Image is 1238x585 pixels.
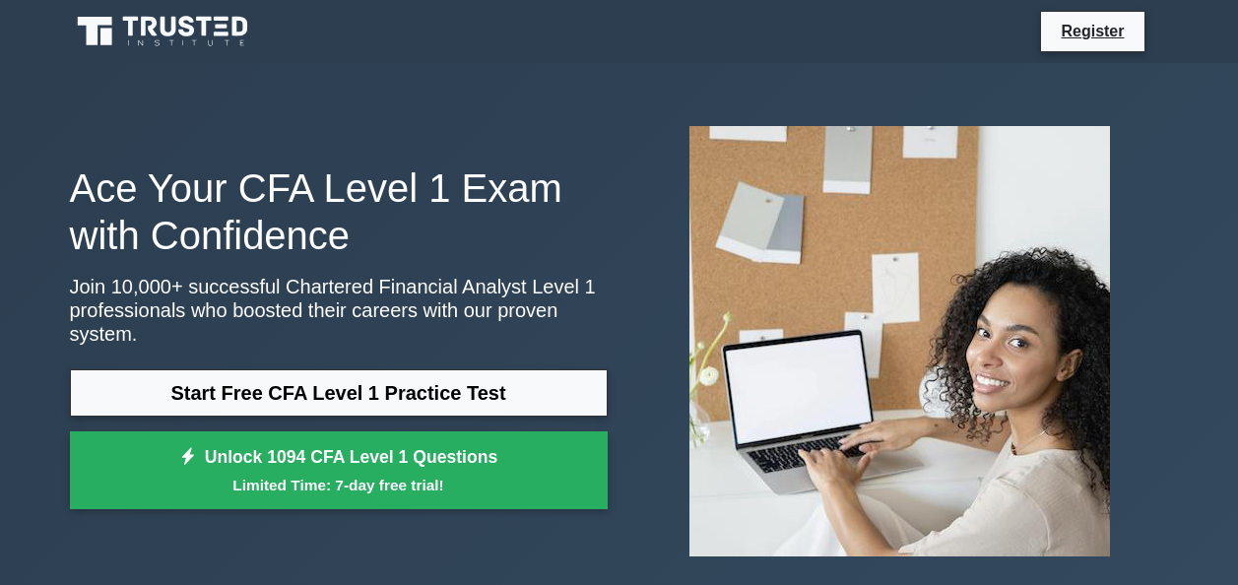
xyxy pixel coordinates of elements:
[70,164,608,259] h1: Ace Your CFA Level 1 Exam with Confidence
[95,474,583,496] small: Limited Time: 7-day free trial!
[70,275,608,346] p: Join 10,000+ successful Chartered Financial Analyst Level 1 professionals who boosted their caree...
[70,431,608,510] a: Unlock 1094 CFA Level 1 QuestionsLimited Time: 7-day free trial!
[1049,19,1136,43] a: Register
[70,369,608,417] a: Start Free CFA Level 1 Practice Test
